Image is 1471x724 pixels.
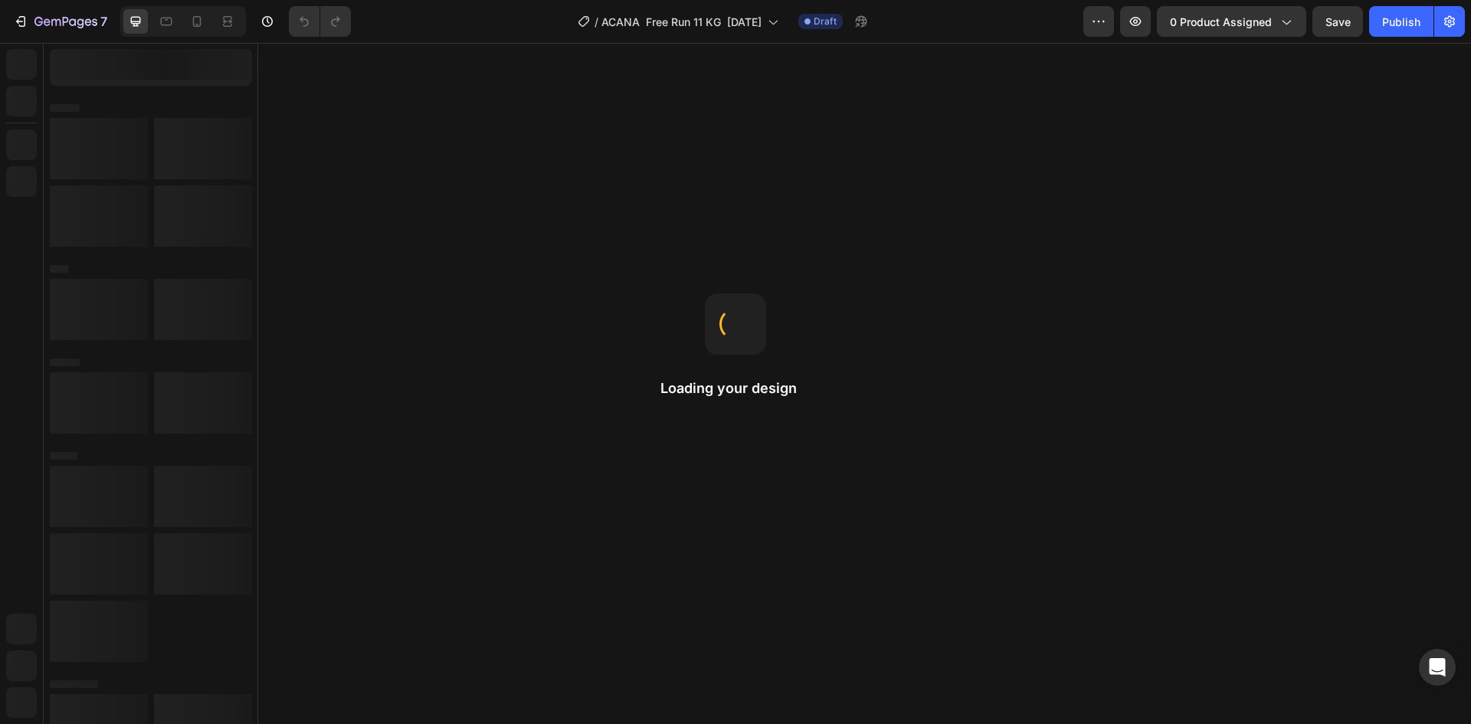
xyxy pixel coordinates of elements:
h2: Loading your design [660,379,811,398]
span: Save [1325,15,1351,28]
div: Open Intercom Messenger [1419,649,1456,686]
button: Publish [1369,6,1433,37]
div: Publish [1382,14,1420,30]
button: 7 [6,6,114,37]
button: 0 product assigned [1157,6,1306,37]
span: ACANA Free Run 11 KG [DATE] [601,14,762,30]
div: Undo/Redo [289,6,351,37]
span: 0 product assigned [1170,14,1272,30]
span: Draft [814,15,837,28]
button: Save [1312,6,1363,37]
span: / [595,14,598,30]
p: 7 [100,12,107,31]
